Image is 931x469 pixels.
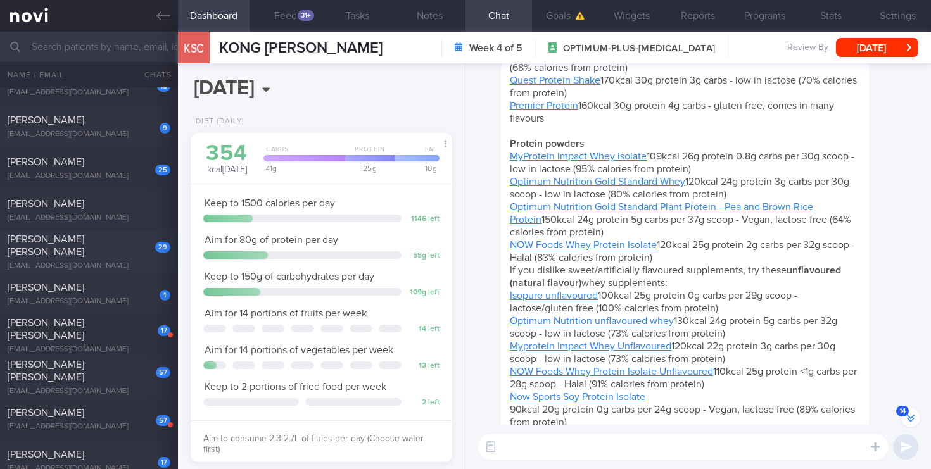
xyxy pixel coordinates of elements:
div: Protein [341,146,395,161]
span: KONG [PERSON_NAME] [219,41,383,56]
span: 120kcal 24g protein 3g carbs per 30g scoop - low in lactose (80% calories from protein) [510,177,849,199]
strong: Protein powders [510,139,585,149]
div: [EMAIL_ADDRESS][DOMAIN_NAME] [8,422,170,432]
div: Fat [391,146,440,161]
div: 17 [158,325,170,336]
div: 57 [156,415,170,426]
div: [EMAIL_ADDRESS][DOMAIN_NAME] [8,261,170,271]
div: 25 [155,165,170,175]
span: Aim for 80g of protein per day [205,235,338,245]
a: Optimum Nutrition Gold Standard Whey [510,177,685,187]
span: [PERSON_NAME] [8,115,84,125]
span: Keep to 150g of carbohydrates per day [205,272,374,282]
span: Keep to 2 portions of fried food per week [205,382,386,392]
div: [EMAIL_ADDRESS][DOMAIN_NAME] [8,130,170,139]
div: 1146 left [408,215,440,224]
span: [PERSON_NAME] [8,449,84,460]
span: [PERSON_NAME] [8,199,84,209]
div: [EMAIL_ADDRESS][DOMAIN_NAME] [8,297,170,306]
div: [EMAIL_ADDRESS][DOMAIN_NAME] [8,387,170,396]
a: Isopure unflavoured [510,291,598,301]
a: MyProtein Impact Whey Isolate [510,151,647,161]
div: 57 [156,367,170,378]
button: [DATE] [836,38,918,57]
span: Aim for 14 portions of vegetables per week [205,345,393,355]
a: NOW Foods Whey Protein Isolate Unflavoured [510,366,713,377]
span: [PERSON_NAME] [PERSON_NAME] [8,234,84,257]
div: [EMAIL_ADDRESS][DOMAIN_NAME] [8,172,170,181]
span: 14 [896,406,909,416]
div: KSC [175,24,213,73]
button: 14 [901,408,920,427]
div: [EMAIL_ADDRESS][DOMAIN_NAME] [8,345,170,354]
span: 120kcal 25g protein 2g carbs per 32g scoop - Halal (83% calories from protein) [510,240,855,263]
button: Chats [127,62,178,87]
span: Review By [787,42,828,54]
a: Optimum Nutrition Gold Standard Plant Protein - Pea and Brown Rice Protein [510,202,813,225]
div: 2 left [408,398,440,408]
span: 170kcal 30g protein 3g carbs - low in lactose (70% calories from protein) [510,75,857,98]
div: Diet (Daily) [191,117,244,127]
span: Aim to consume 2.3-2.7L of fluids per day (Choose water first) [203,434,424,454]
span: [PERSON_NAME] [8,282,84,292]
div: 29 [155,242,170,253]
div: 25 g [341,165,395,172]
div: 354 [203,142,251,165]
a: NOW Foods Whey Protein Isolate [510,240,657,250]
div: 55 g left [408,251,440,261]
span: 110kcal 25g protein <1g carbs per 28g scoop - Halal (91% calories from protein) [510,366,857,389]
div: kcal [DATE] [203,142,251,176]
div: 9 [160,123,170,134]
span: If you dislike sweet/artificially flavoured supplements, try these whey supplements: [510,265,841,288]
span: 130kcal 24g protein 5g carbs per 32g scoop - low in lactose (73% calories from protein) [510,316,837,339]
span: 160kcal 30g protein 4g carbs - gluten free, comes in many flavours [510,101,834,123]
span: Keep to 1500 calories per day [205,198,335,208]
div: Carbs [260,146,345,161]
span: [PERSON_NAME] [PERSON_NAME] [8,360,84,382]
div: 109 g left [408,288,440,297]
a: Optimum Nutrition unflavoured whey [510,316,674,326]
span: [PERSON_NAME] [8,157,84,167]
span: Aim for 14 portions of fruits per week [205,308,367,318]
span: [PERSON_NAME] [PERSON_NAME] [8,318,84,341]
div: 10 g [391,165,440,172]
a: Now Sports Soy Protein Isolate [510,392,645,402]
span: 150kcal 24g protein 5g carbs per 37g scoop - Vegan, lactose free (64% calories from protein) [510,202,851,237]
a: Quest Protein Shake [510,75,600,85]
div: 31+ [298,10,314,21]
div: 1 [160,290,170,301]
div: [EMAIL_ADDRESS][DOMAIN_NAME] [8,88,170,97]
a: Premier Protein [510,101,578,111]
span: 100kcal 25g protein 0g carbs per 29g scoop - lactose/gluten free (100% calories from protein) [510,291,797,313]
span: OPTIMUM-PLUS-[MEDICAL_DATA] [563,42,715,55]
a: Myprotein Impact Whey Unflavoured [510,341,671,351]
div: [EMAIL_ADDRESS][DOMAIN_NAME] [8,213,170,223]
span: 109kcal 26g protein 0.8g carbs per 30g scoop - low in lactose (95% calories from protein) [510,151,854,174]
div: 17 [158,457,170,468]
span: 120kcal 22g protein 3g carbs per 30g scoop - low in lactose (73% calories from protein) [510,341,835,364]
div: 14 left [408,325,440,334]
span: 90kcal 20g protein 0g carbs per 24g scoop - Vegan, lactose free (89% calories from protein) [510,404,855,427]
strong: Week 4 of 5 [469,42,522,54]
div: 41 g [260,165,345,172]
span: [PERSON_NAME] [8,408,84,418]
div: 13 left [408,361,440,371]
